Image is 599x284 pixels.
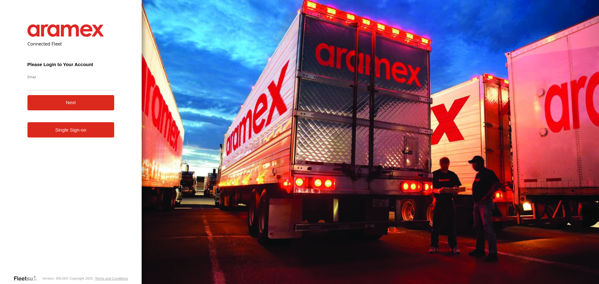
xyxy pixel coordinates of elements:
[27,41,114,47] h2: Connected Fleet
[27,122,114,137] a: Single Sign-on
[13,275,42,282] a: Visit our Website
[27,75,114,79] label: Email
[95,277,128,280] a: Terms and Conditions
[42,277,66,280] div: Version: 306.00
[27,95,114,110] button: Next
[27,62,114,67] h3: Please Login to Your Account
[66,277,128,280] div: © Copyright 2025 -
[27,24,104,37] img: Aramex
